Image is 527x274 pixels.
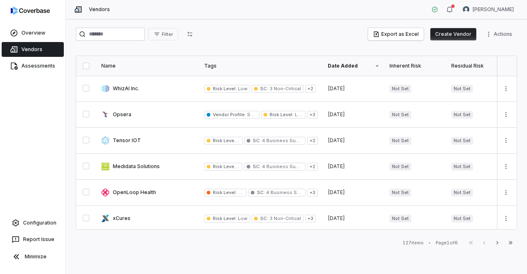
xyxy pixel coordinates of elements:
[436,240,458,246] div: Page 1 of 6
[305,85,316,93] span: + 2
[11,7,50,15] img: logo-D7KZi-bG.svg
[499,134,513,147] button: More actions
[307,137,318,145] span: + 2
[389,111,411,119] span: Not Set
[307,163,318,171] span: + 2
[451,111,473,119] span: Not Set
[328,111,345,117] span: [DATE]
[265,190,319,195] span: 4 Business Supporting
[499,160,513,173] button: More actions
[389,215,411,222] span: Not Set
[430,28,476,40] button: Create Vendor
[2,26,64,40] a: Overview
[389,63,441,69] div: Inherent Risk
[451,85,473,93] span: Not Set
[237,86,247,91] span: Low
[328,163,345,169] span: [DATE]
[473,6,514,13] span: [PERSON_NAME]
[389,189,411,197] span: Not Set
[89,6,110,13] span: Vendors
[3,232,62,247] button: Report Issue
[257,190,265,195] span: SC :
[3,215,62,230] a: Configuration
[328,137,345,143] span: [DATE]
[213,86,237,91] span: Risk Level :
[389,137,411,145] span: Not Set
[499,212,513,225] button: More actions
[213,164,239,169] span: Risk Level :
[451,189,473,197] span: Not Set
[451,215,473,222] span: Not Set
[2,42,64,57] a: Vendors
[268,86,301,91] span: 3 Non-Critical
[268,215,301,221] span: 3 Non-Critical
[499,82,513,95] button: More actions
[162,31,173,37] span: Filter
[389,85,411,93] span: Not Set
[451,63,503,69] div: Residual Risk
[237,190,256,195] span: Medium
[294,112,304,117] span: Low
[213,190,237,195] span: Risk Level :
[237,215,247,221] span: Low
[261,138,315,143] span: 4 Business Supporting
[483,28,517,40] button: More actions
[368,28,424,40] button: Export as Excel
[3,248,62,265] button: Minimize
[305,215,316,222] span: + 3
[451,137,473,145] span: Not Set
[463,6,469,13] img: Arun Muthu avatar
[213,112,246,117] span: Vendor Profile :
[260,215,268,221] span: SC :
[246,112,259,117] span: SaaS
[451,163,473,171] span: Not Set
[499,108,513,121] button: More actions
[307,189,318,197] span: + 3
[499,186,513,199] button: More actions
[204,63,318,69] div: Tags
[261,164,315,169] span: 4 Business Supporting
[429,240,431,246] div: •
[458,3,519,16] button: Arun Muthu avatar[PERSON_NAME]
[328,189,345,195] span: [DATE]
[213,215,237,221] span: Risk Level :
[148,28,178,40] button: Filter
[403,240,424,246] div: 127 items
[253,164,261,169] span: SC :
[260,86,268,91] span: SC :
[328,63,380,69] div: Date Added
[270,112,294,117] span: Risk Level :
[2,59,64,73] a: Assessments
[328,215,345,221] span: [DATE]
[213,138,239,143] span: Risk Level :
[101,63,194,69] div: Name
[307,111,318,119] span: + 3
[389,163,411,171] span: Not Set
[328,85,345,91] span: [DATE]
[253,138,261,143] span: SC :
